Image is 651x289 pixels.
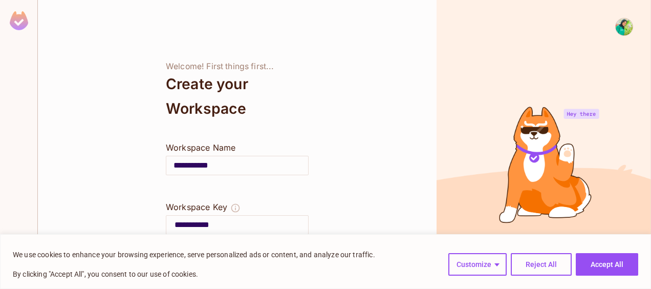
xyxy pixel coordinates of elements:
button: The Workspace Key is unique, and serves as the identifier of your workspace. [230,201,241,215]
div: Create your Workspace [166,72,309,121]
p: By clicking "Accept All", you consent to our use of cookies. [13,268,375,280]
button: Accept All [576,253,638,276]
p: We use cookies to enhance your browsing experience, serve personalized ads or content, and analyz... [13,249,375,261]
button: Customize [448,253,507,276]
img: Mariama Barry [616,18,633,35]
img: SReyMgAAAABJRU5ErkJggg== [10,11,28,30]
div: Welcome! First things first... [166,61,309,72]
button: Reject All [511,253,572,276]
div: Workspace Key [166,201,227,213]
div: Workspace Name [166,141,309,154]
